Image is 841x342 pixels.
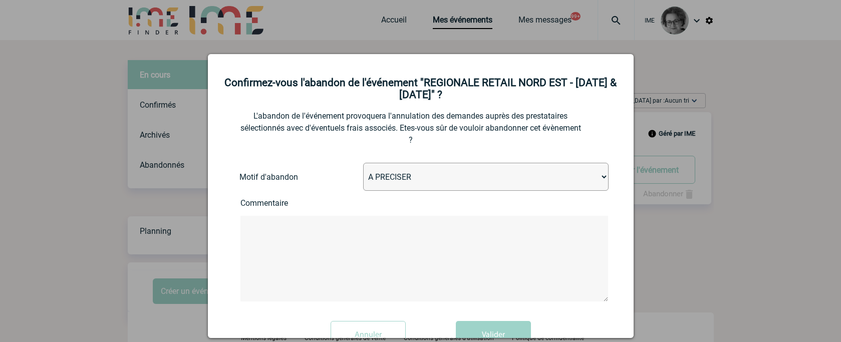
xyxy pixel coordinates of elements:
h2: Confirmez-vous l'abandon de l'événement "REGIONALE RETAIL NORD EST - [DATE] & [DATE]" ? [220,77,621,101]
label: Commentaire [240,198,321,208]
p: L'abandon de l'événement provoquera l'annulation des demandes auprès des prestataires sélectionné... [240,110,581,146]
label: Motif d'abandon [239,172,317,182]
